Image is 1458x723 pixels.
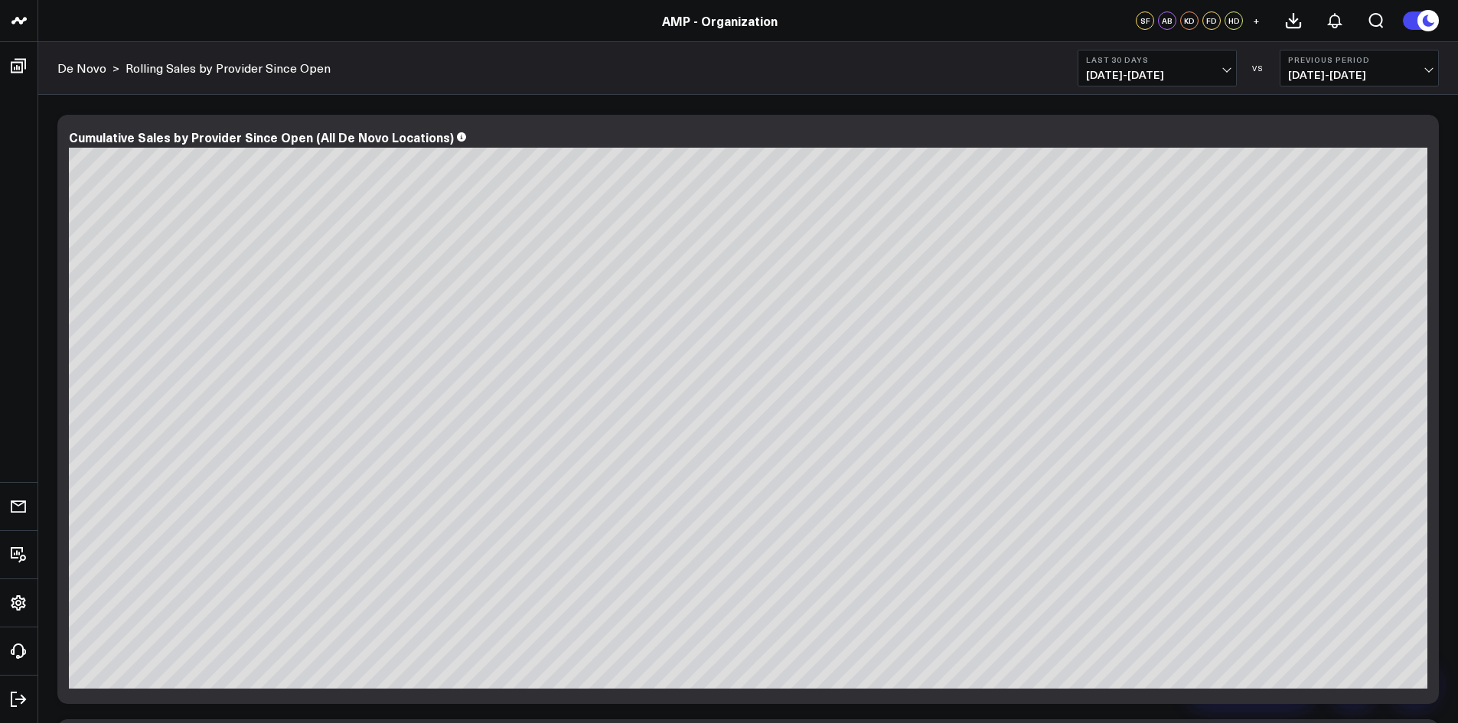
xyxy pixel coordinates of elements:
[57,60,106,77] a: De Novo
[1136,11,1154,30] div: SF
[1225,11,1243,30] div: HD
[1280,50,1439,86] button: Previous Period[DATE]-[DATE]
[1288,69,1430,81] span: [DATE] - [DATE]
[1078,50,1237,86] button: Last 30 Days[DATE]-[DATE]
[57,60,119,77] div: >
[1086,55,1228,64] b: Last 30 Days
[69,129,454,145] div: Cumulative Sales by Provider Since Open (All De Novo Locations)
[1158,11,1176,30] div: AB
[1288,55,1430,64] b: Previous Period
[1247,11,1265,30] button: +
[662,12,778,29] a: AMP - Organization
[1180,11,1199,30] div: KD
[1202,11,1221,30] div: FD
[126,60,331,77] a: Rolling Sales by Provider Since Open
[1086,69,1228,81] span: [DATE] - [DATE]
[1244,64,1272,73] div: VS
[1253,15,1260,26] span: +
